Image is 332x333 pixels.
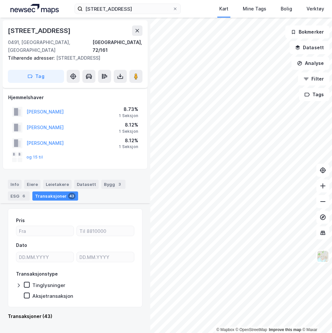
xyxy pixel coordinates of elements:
div: [GEOGRAPHIC_DATA], 72/161 [92,38,142,54]
div: Aksjetransaksjon [32,293,73,299]
div: Kontrollprogram for chat [299,302,332,333]
input: Fra [16,226,74,236]
div: Bygg [101,180,125,189]
img: Z [317,250,329,263]
input: Til 8810000 [77,226,134,236]
div: Tinglysninger [32,282,65,288]
button: Tag [8,70,64,83]
div: 1 Seksjon [119,113,138,118]
div: 8.12% [119,137,138,144]
input: DD.MM.YYYY [77,252,134,262]
div: Dato [16,241,27,249]
button: Analyse [291,57,329,70]
button: Tags [299,88,329,101]
div: Verktøy [307,5,324,13]
iframe: Chat Widget [299,302,332,333]
div: 1 Seksjon [119,129,138,134]
div: Eiere [24,180,41,189]
div: Mine Tags [243,5,266,13]
div: Transaksjoner [32,191,78,201]
div: 43 [68,193,75,199]
div: Datasett [74,180,99,189]
button: Bokmerker [285,25,329,38]
a: Improve this map [269,327,301,332]
div: [STREET_ADDRESS] [8,54,137,62]
div: Bolig [281,5,292,13]
div: 8.12% [119,121,138,129]
a: Mapbox [216,327,234,332]
div: Info [8,180,22,189]
div: 1 Seksjon [119,144,138,149]
button: Filter [298,72,329,85]
div: Kart [219,5,228,13]
div: Transaksjoner (43) [8,312,142,320]
div: Hjemmelshaver [8,94,142,101]
input: Søk på adresse, matrikkel, gårdeiere, leietakere eller personer [83,4,173,14]
div: 8.73% [119,105,138,113]
button: Datasett [290,41,329,54]
img: logo.a4113a55bc3d86da70a041830d287a7e.svg [10,4,59,14]
div: ESG [8,191,30,201]
div: [STREET_ADDRESS] [8,25,72,36]
div: Transaksjonstype [16,270,58,278]
div: 0491, [GEOGRAPHIC_DATA], [GEOGRAPHIC_DATA] [8,38,92,54]
div: 3 [116,181,123,188]
div: Leietakere [43,180,72,189]
div: Pris [16,217,25,224]
a: OpenStreetMap [236,327,267,332]
input: DD.MM.YYYY [16,252,74,262]
span: Tilhørende adresser: [8,55,56,61]
div: 6 [21,193,27,199]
